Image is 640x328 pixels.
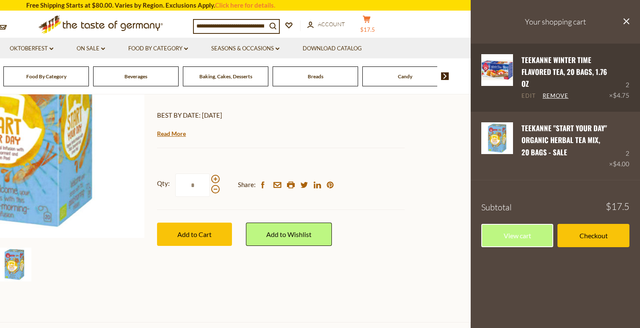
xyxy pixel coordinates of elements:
button: $17.5 [354,15,379,36]
button: Add to Cart [157,223,232,246]
span: $17.5 [606,202,629,211]
a: View cart [481,224,553,247]
strong: Qty: [157,178,170,189]
a: Checkout [557,224,629,247]
span: $4.75 [613,91,629,99]
a: Add to Wishlist [246,223,332,246]
div: 2 × [609,122,629,169]
img: next arrow [441,72,449,80]
span: Add to Cart [177,230,212,238]
span: $17.5 [360,26,375,33]
img: Teekanne "Start Your Day" Organic Herbal Tea Mix, 20 bags - SALE [481,122,513,154]
input: Qty: [175,174,210,197]
span: Share: [238,179,256,190]
a: Download Catalog [303,44,362,53]
img: Teekanne Winter Time Flavored Tea, 20 bags, 1.76 oz [481,54,513,86]
span: Subtotal [481,202,512,212]
a: Food By Category [26,73,66,80]
a: Food By Category [128,44,188,53]
a: Remove [543,92,568,100]
a: On Sale [77,44,105,53]
a: Edit [521,92,536,100]
div: 2 × [609,54,629,101]
a: Teekanne Winter Time Flavored Tea, 20 bags, 1.76 oz [521,55,607,89]
a: Click here for details. [215,1,275,9]
a: Baking, Cakes, Desserts [199,73,252,80]
a: Oktoberfest [10,44,53,53]
a: Read More [157,130,186,138]
a: Seasons & Occasions [211,44,279,53]
a: Candy [398,73,412,80]
p: BEST BY DATE: [DATE] [157,110,405,121]
span: $4.00 [613,160,629,168]
a: 0 Reviews [190,85,216,95]
a: Beverages [124,73,147,80]
a: Teekanne "Start Your Day" Organic Herbal Tea Mix, 20 bags - SALE [521,123,607,157]
a: Teekanne Winter Time Flavored Tea, 20 bags, 1.76 oz [481,54,513,101]
a: Breads [308,73,323,80]
span: Account [318,21,345,28]
a: Teekanne "Start Your Day" Organic Herbal Tea Mix, 20 bags - SALE [481,122,513,169]
a: Account [307,20,345,29]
